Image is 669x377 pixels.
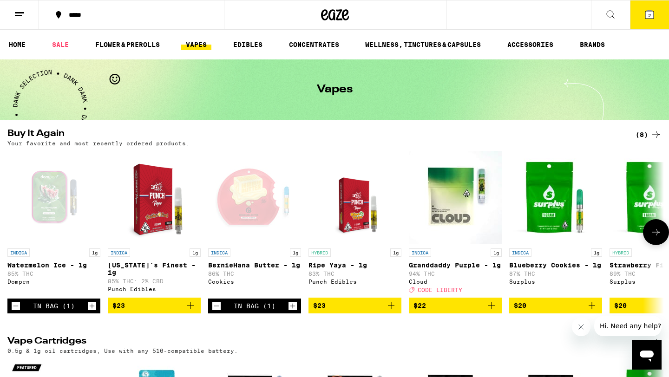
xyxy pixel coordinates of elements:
[594,316,662,336] iframe: Message from company
[89,248,100,257] p: 1g
[108,151,201,298] a: Open page for Florida's Finest - 1g from Punch Edibles
[108,261,201,276] p: [US_STATE]'s Finest - 1g
[108,298,201,313] button: Add to bag
[630,0,669,29] button: 2
[284,39,344,50] a: CONCENTRATES
[234,302,275,310] div: In Bag (1)
[181,39,211,50] a: VAPES
[108,151,201,244] img: Punch Edibles - Florida's Finest - 1g
[648,13,651,18] span: 2
[7,140,190,146] p: Your favorite and most recently ordered products.
[409,271,502,277] p: 94% THC
[409,261,502,269] p: Granddaddy Purple - 1g
[491,248,502,257] p: 1g
[108,286,201,292] div: Punch Edibles
[409,151,502,298] a: Open page for Granddaddy Purple - 1g from Cloud
[7,337,616,348] h2: Vape Cartridges
[308,261,401,269] p: Ripe Yaya - 1g
[317,84,353,95] h1: Vapes
[308,248,331,257] p: HYBRID
[409,248,431,257] p: INDICA
[7,279,100,285] div: Dompen
[208,279,301,285] div: Cookies
[361,39,485,50] a: WELLNESS, TINCTURES & CAPSULES
[7,151,100,299] a: Open page for Watermelon Ice - 1g from Dompen
[7,261,100,269] p: Watermelon Ice - 1g
[409,298,502,313] button: Add to bag
[4,39,30,50] a: HOME
[7,348,238,354] p: 0.5g & 1g oil cartridges, Use with any 510-compatible battery.
[509,151,602,244] img: Surplus - Blueberry Cookies - 1g
[313,302,326,309] span: $23
[47,39,73,50] a: SALE
[208,271,301,277] p: 86% THC
[208,151,301,299] a: Open page for BernieHana Butter - 1g from Cookies
[290,248,301,257] p: 1g
[631,337,662,348] a: (74)
[509,248,531,257] p: INDICA
[409,151,502,244] img: Cloud - Granddaddy Purple - 1g
[190,248,201,257] p: 1g
[87,301,97,311] button: Increment
[308,279,401,285] div: Punch Edibles
[108,248,130,257] p: INDICA
[591,248,602,257] p: 1g
[509,261,602,269] p: Blueberry Cookies - 1g
[112,302,125,309] span: $23
[319,151,391,244] img: Punch Edibles - Ripe Yaya - 1g
[208,248,230,257] p: INDICA
[229,39,267,50] a: EDIBLES
[308,271,401,277] p: 83% THC
[288,301,297,311] button: Increment
[509,279,602,285] div: Surplus
[7,271,100,277] p: 85% THC
[7,129,616,140] h2: Buy It Again
[614,302,627,309] span: $20
[108,278,201,284] p: 85% THC: 2% CBD
[632,340,662,370] iframe: Button to launch messaging window
[33,302,75,310] div: In Bag (1)
[418,287,462,293] span: CODE LIBERTY
[514,302,526,309] span: $20
[212,301,221,311] button: Decrement
[409,279,502,285] div: Cloud
[509,271,602,277] p: 87% THC
[390,248,401,257] p: 1g
[509,151,602,298] a: Open page for Blueberry Cookies - 1g from Surplus
[208,261,301,269] p: BernieHana Butter - 1g
[308,151,401,298] a: Open page for Ripe Yaya - 1g from Punch Edibles
[610,248,632,257] p: HYBRID
[636,129,662,140] a: (8)
[575,39,610,50] a: BRANDS
[91,39,164,50] a: FLOWER & PREROLLS
[413,302,426,309] span: $22
[308,298,401,313] button: Add to bag
[572,318,590,336] iframe: Close message
[503,39,558,50] a: ACCESSORIES
[11,301,20,311] button: Decrement
[7,248,30,257] p: INDICA
[509,298,602,313] button: Add to bag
